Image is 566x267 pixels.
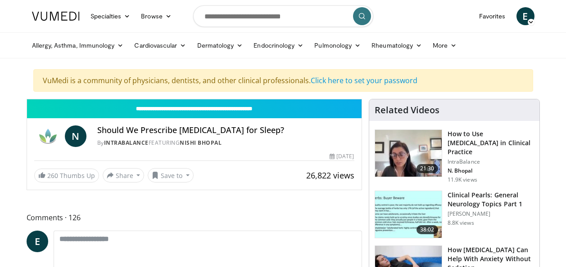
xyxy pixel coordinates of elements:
[448,176,477,183] p: 11.9K views
[129,36,191,54] a: Cardiovascular
[330,152,354,160] div: [DATE]
[193,5,373,27] input: Search topics, interventions
[375,191,534,238] a: 38:02 Clinical Pearls: General Neurology Topics Part 1 [PERSON_NAME] 8.8K views
[448,167,534,174] p: N. Bhopal
[448,210,534,218] p: [PERSON_NAME]
[448,158,534,165] p: IntraBalance
[516,7,534,25] a: E
[192,36,249,54] a: Dermatology
[448,129,534,156] h3: How to Use [MEDICAL_DATA] in Clinical Practice
[427,36,462,54] a: More
[180,139,222,147] a: Nishi Bhopal
[248,36,309,54] a: Endocrinology
[375,130,442,177] img: 662646f3-24dc-48fd-91cb-7f13467e765c.150x105_q85_crop-smart_upscale.jpg
[417,225,438,234] span: 38:02
[375,129,534,183] a: 21:30 How to Use [MEDICAL_DATA] in Clinical Practice IntraBalance N. Bhopal 11.9K views
[306,170,354,181] span: 26,822 views
[27,231,48,252] a: E
[65,125,86,147] a: N
[97,125,354,135] h4: Should We Prescribe [MEDICAL_DATA] for Sleep?
[474,7,511,25] a: Favorites
[375,191,442,238] img: 91ec4e47-6cc3-4d45-a77d-be3eb23d61cb.150x105_q85_crop-smart_upscale.jpg
[448,191,534,209] h3: Clinical Pearls: General Neurology Topics Part 1
[34,125,61,147] img: IntraBalance
[85,7,136,25] a: Specialties
[97,139,354,147] div: By FEATURING
[148,168,194,182] button: Save to
[375,105,439,116] h4: Related Videos
[311,76,417,85] a: Click here to set your password
[27,36,129,54] a: Allergy, Asthma, Immunology
[32,12,80,21] img: VuMedi Logo
[103,168,145,182] button: Share
[417,164,438,173] span: 21:30
[33,69,533,92] div: VuMedi is a community of physicians, dentists, and other clinical professionals.
[448,219,474,227] p: 8.8K views
[47,171,58,180] span: 260
[366,36,427,54] a: Rheumatology
[136,7,177,25] a: Browse
[309,36,366,54] a: Pulmonology
[27,212,362,223] span: Comments 126
[104,139,149,147] a: IntraBalance
[34,169,99,182] a: 260 Thumbs Up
